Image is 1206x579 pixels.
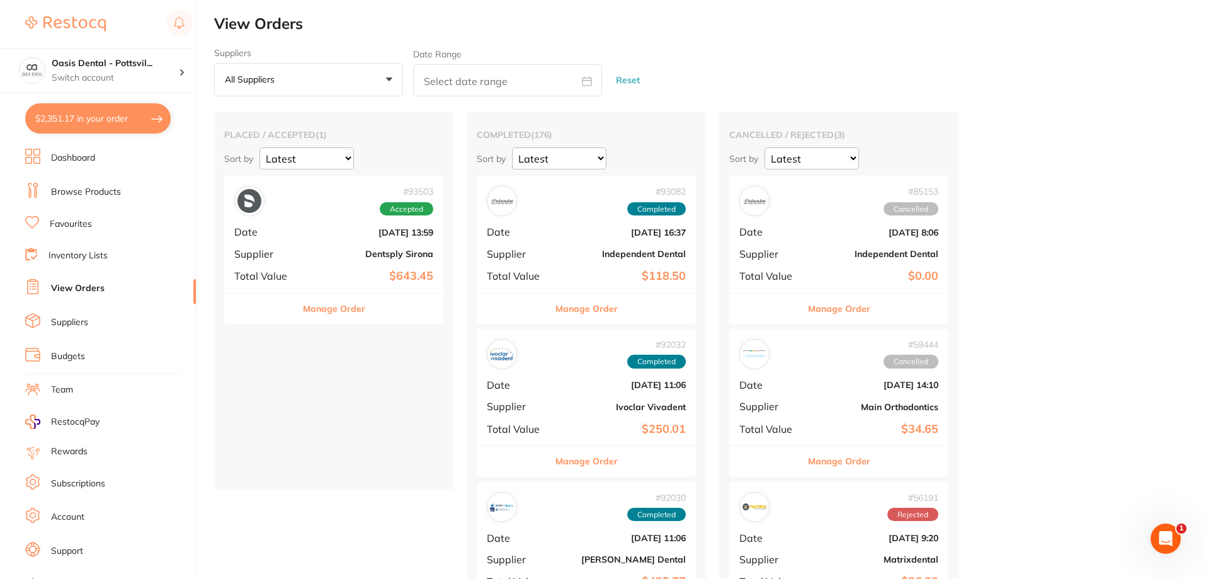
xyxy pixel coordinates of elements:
[560,423,686,436] b: $250.01
[627,340,686,350] span: # 92032
[812,554,938,565] b: Matrixdental
[214,48,403,58] label: Suppliers
[224,129,443,140] h2: placed / accepted ( 1 )
[812,270,938,283] b: $0.00
[48,249,108,262] a: Inventory Lists
[214,63,403,97] button: All suppliers
[739,532,802,544] span: Date
[490,495,514,519] img: Erskine Dental
[20,58,45,83] img: Oasis Dental - Pottsville
[555,294,618,324] button: Manage Order
[225,74,280,85] p: All suppliers
[487,532,550,544] span: Date
[51,282,105,295] a: View Orders
[627,493,686,503] span: # 92030
[234,270,297,282] span: Total Value
[812,423,938,436] b: $34.65
[812,227,938,238] b: [DATE] 8:06
[739,248,802,260] span: Supplier
[51,186,121,198] a: Browse Products
[739,401,802,412] span: Supplier
[487,554,550,565] span: Supplier
[812,533,938,543] b: [DATE] 9:20
[25,16,106,32] img: Restocq Logo
[487,423,550,435] span: Total Value
[560,380,686,390] b: [DATE] 11:06
[884,340,938,350] span: # 59444
[51,511,84,524] a: Account
[560,249,686,259] b: Independent Dental
[739,270,802,282] span: Total Value
[560,402,686,412] b: Ivoclar Vivadent
[812,249,938,259] b: Independent Dental
[887,508,938,522] span: Rejected
[487,248,550,260] span: Supplier
[234,226,297,238] span: Date
[307,227,433,238] b: [DATE] 13:59
[739,379,802,391] span: Date
[884,202,938,216] span: Cancelled
[307,270,433,283] b: $643.45
[51,545,83,558] a: Support
[487,379,550,391] span: Date
[729,129,948,140] h2: cancelled / rejected ( 3 )
[739,423,802,435] span: Total Value
[307,249,433,259] b: Dentsply Sirona
[51,384,73,396] a: Team
[477,153,506,164] p: Sort by
[627,355,686,369] span: Completed
[1151,524,1181,554] iframe: Intercom live chat
[380,186,433,197] span: # 93503
[739,554,802,565] span: Supplier
[627,186,686,197] span: # 93082
[214,15,1206,33] h2: View Orders
[52,72,179,84] p: Switch account
[487,401,550,412] span: Supplier
[25,9,106,38] a: Restocq Logo
[234,248,297,260] span: Supplier
[884,186,938,197] span: # 85153
[560,533,686,543] b: [DATE] 11:06
[51,445,88,458] a: Rewards
[808,294,870,324] button: Manage Order
[51,478,105,490] a: Subscriptions
[742,189,766,213] img: Independent Dental
[887,493,938,503] span: # 56191
[812,402,938,412] b: Main Orthodontics
[413,49,462,59] label: Date Range
[560,227,686,238] b: [DATE] 16:37
[52,57,179,70] h4: Oasis Dental - Pottsville
[612,64,644,97] button: Reset
[742,495,766,519] img: Matrixdental
[560,554,686,565] b: [PERSON_NAME] Dental
[560,270,686,283] b: $118.50
[380,202,433,216] span: Accepted
[477,129,696,140] h2: completed ( 176 )
[812,380,938,390] b: [DATE] 14:10
[25,415,40,429] img: RestocqPay
[729,153,758,164] p: Sort by
[413,64,602,96] input: Select date range
[487,226,550,238] span: Date
[884,355,938,369] span: Cancelled
[627,508,686,522] span: Completed
[490,189,514,213] img: Independent Dental
[51,416,100,428] span: RestocqPay
[303,294,365,324] button: Manage Order
[51,350,85,363] a: Budgets
[742,342,766,366] img: Main Orthodontics
[51,152,95,164] a: Dashboard
[224,176,443,324] div: Dentsply Sirona#93503AcceptedDate[DATE] 13:59SupplierDentsply SironaTotal Value$643.45Manage Order
[237,189,261,213] img: Dentsply Sirona
[490,342,514,366] img: Ivoclar Vivadent
[50,218,92,231] a: Favourites
[224,153,253,164] p: Sort by
[808,446,870,476] button: Manage Order
[25,415,100,429] a: RestocqPay
[555,446,618,476] button: Manage Order
[627,202,686,216] span: Completed
[487,270,550,282] span: Total Value
[1176,524,1186,534] span: 1
[25,103,171,134] button: $2,351.17 in your order
[739,226,802,238] span: Date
